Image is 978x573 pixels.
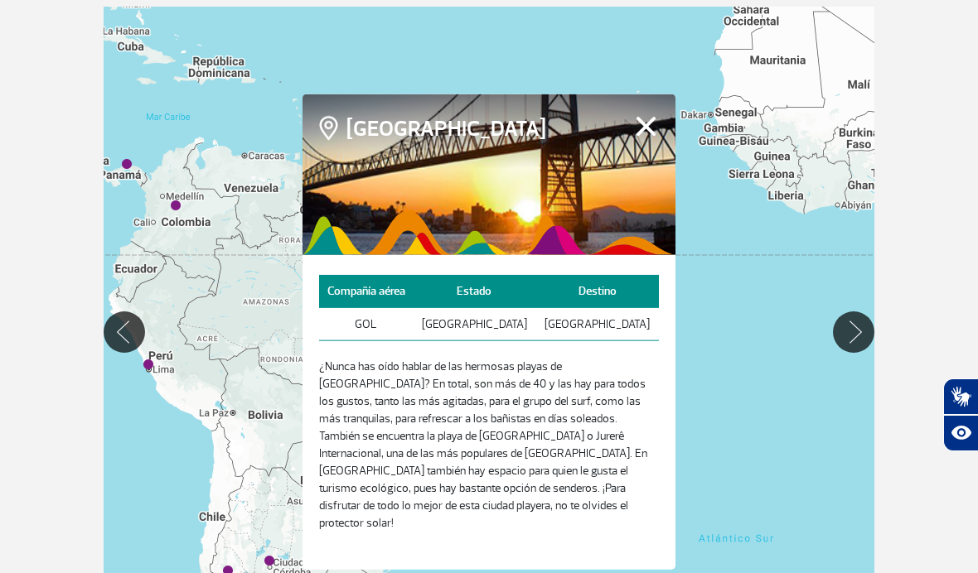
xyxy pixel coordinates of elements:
button: Abrir tradutor de língua de sinais. [943,378,978,415]
p: ¿Nunca has oído hablar de las hermosas playas de [GEOGRAPHIC_DATA]? En total, son más de 40 y las... [319,358,659,532]
div: Plugin de acessibilidade da Hand Talk. [943,378,978,451]
button: Abrir recursos assistivos. [943,415,978,451]
div: Manaus (MAO) [298,267,321,291]
th: Estado [413,274,535,307]
td: GOL [319,307,413,340]
div: Panamá (PTY) [115,152,138,176]
button: Fechar [633,115,659,137]
td: [GEOGRAPHIC_DATA] [536,307,659,340]
div: Lima (LIM) [137,353,160,376]
button: Mover a la derecha [833,311,874,353]
button: Mover a la izquierda [104,311,145,353]
div: Bogotá (BOG) [164,194,187,217]
th: Destino [536,274,659,307]
td: [GEOGRAPHIC_DATA] [413,307,535,340]
div: Córdoba (COR) [258,549,281,572]
h4: [GEOGRAPHIC_DATA] [319,115,563,146]
th: Compañía aérea [319,274,413,307]
img: florianopolis_1.png [303,94,675,254]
